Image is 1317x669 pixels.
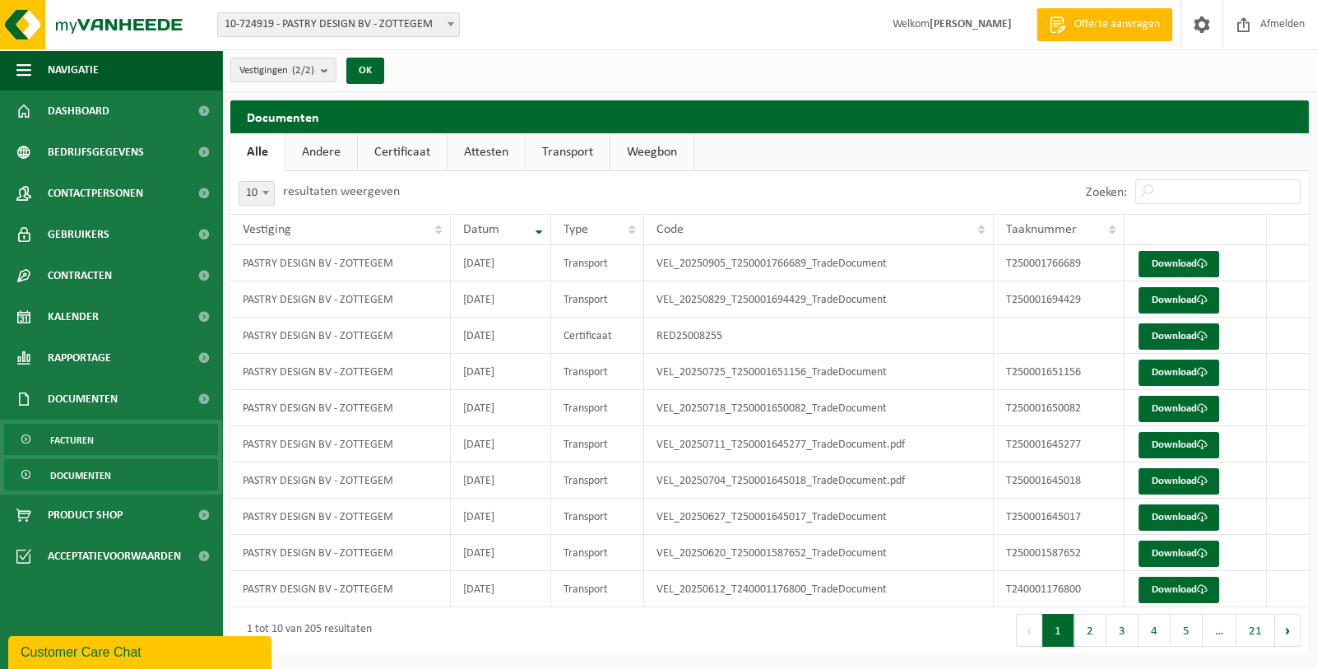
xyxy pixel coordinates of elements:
td: [DATE] [451,535,551,571]
td: T250001651156 [994,354,1125,390]
td: Transport [551,354,644,390]
span: Vestiging [243,223,291,236]
td: [DATE] [451,571,551,607]
td: PASTRY DESIGN BV - ZOTTEGEM [230,571,451,607]
a: Attesten [448,133,525,171]
td: VEL_20250704_T250001645018_TradeDocument.pdf [644,462,993,499]
button: 21 [1236,614,1275,647]
a: Weegbon [610,133,693,171]
a: Download [1138,323,1219,350]
td: VEL_20250711_T250001645277_TradeDocument.pdf [644,426,993,462]
td: T250001650082 [994,390,1125,426]
td: T250001645018 [994,462,1125,499]
button: 1 [1042,614,1074,647]
span: 10 [239,182,274,205]
span: Offerte aanvragen [1070,16,1164,33]
span: Datum [463,223,499,236]
a: Download [1138,287,1219,314]
td: T250001645017 [994,499,1125,535]
span: 10-724919 - PASTRY DESIGN BV - ZOTTEGEM [217,12,460,37]
button: Previous [1016,614,1042,647]
a: Download [1138,577,1219,603]
td: Transport [551,390,644,426]
span: Documenten [48,379,118,420]
td: T240001176800 [994,571,1125,607]
td: PASTRY DESIGN BV - ZOTTEGEM [230,318,451,354]
button: 5 [1171,614,1203,647]
td: [DATE] [451,390,551,426]
td: Transport [551,281,644,318]
a: Offerte aanvragen [1036,8,1172,41]
button: 2 [1074,614,1106,647]
td: VEL_20250829_T250001694429_TradeDocument [644,281,993,318]
a: Download [1138,360,1219,386]
span: Facturen [50,425,94,456]
span: Contactpersonen [48,173,143,214]
span: Rapportage [48,337,111,379]
span: Type [563,223,588,236]
a: Download [1138,504,1219,531]
td: [DATE] [451,426,551,462]
span: 10 [239,181,275,206]
td: T250001766689 [994,245,1125,281]
label: resultaten weergeven [283,185,400,198]
a: Download [1138,468,1219,495]
td: T250001587652 [994,535,1125,571]
a: Andere [285,133,357,171]
td: PASTRY DESIGN BV - ZOTTEGEM [230,462,451,499]
h2: Documenten [230,100,1309,132]
td: Transport [551,571,644,607]
a: Download [1138,432,1219,458]
td: VEL_20250627_T250001645017_TradeDocument [644,499,993,535]
td: PASTRY DESIGN BV - ZOTTEGEM [230,535,451,571]
td: PASTRY DESIGN BV - ZOTTEGEM [230,390,451,426]
td: VEL_20250905_T250001766689_TradeDocument [644,245,993,281]
span: Acceptatievoorwaarden [48,536,181,577]
td: T250001645277 [994,426,1125,462]
td: Transport [551,462,644,499]
span: Product Shop [48,495,123,536]
button: 4 [1138,614,1171,647]
span: Code [656,223,684,236]
strong: [PERSON_NAME] [930,18,1012,30]
td: Transport [551,535,644,571]
span: Kalender [48,296,99,337]
a: Documenten [4,459,218,490]
td: PASTRY DESIGN BV - ZOTTEGEM [230,281,451,318]
button: 3 [1106,614,1138,647]
div: 1 tot 10 van 205 resultaten [239,616,372,645]
label: Zoeken: [1086,186,1127,199]
count: (2/2) [292,65,314,76]
a: Download [1138,541,1219,567]
span: 10-724919 - PASTRY DESIGN BV - ZOTTEGEM [218,13,459,36]
a: Alle [230,133,285,171]
span: Gebruikers [48,214,109,255]
a: Certificaat [358,133,447,171]
td: PASTRY DESIGN BV - ZOTTEGEM [230,245,451,281]
button: Vestigingen(2/2) [230,58,336,82]
td: VEL_20250725_T250001651156_TradeDocument [644,354,993,390]
td: Transport [551,426,644,462]
td: VEL_20250612_T240001176800_TradeDocument [644,571,993,607]
td: VEL_20250620_T250001587652_TradeDocument [644,535,993,571]
td: PASTRY DESIGN BV - ZOTTEGEM [230,499,451,535]
td: Transport [551,245,644,281]
button: OK [346,58,384,84]
td: [DATE] [451,318,551,354]
a: Download [1138,251,1219,277]
td: PASTRY DESIGN BV - ZOTTEGEM [230,426,451,462]
span: Vestigingen [239,58,314,83]
iframe: chat widget [8,633,275,669]
td: RED25008255 [644,318,993,354]
td: T250001694429 [994,281,1125,318]
td: [DATE] [451,354,551,390]
span: Contracten [48,255,112,296]
td: [DATE] [451,462,551,499]
td: Certificaat [551,318,644,354]
a: Facturen [4,424,218,455]
span: Documenten [50,460,111,491]
td: [DATE] [451,245,551,281]
td: PASTRY DESIGN BV - ZOTTEGEM [230,354,451,390]
button: Next [1275,614,1301,647]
